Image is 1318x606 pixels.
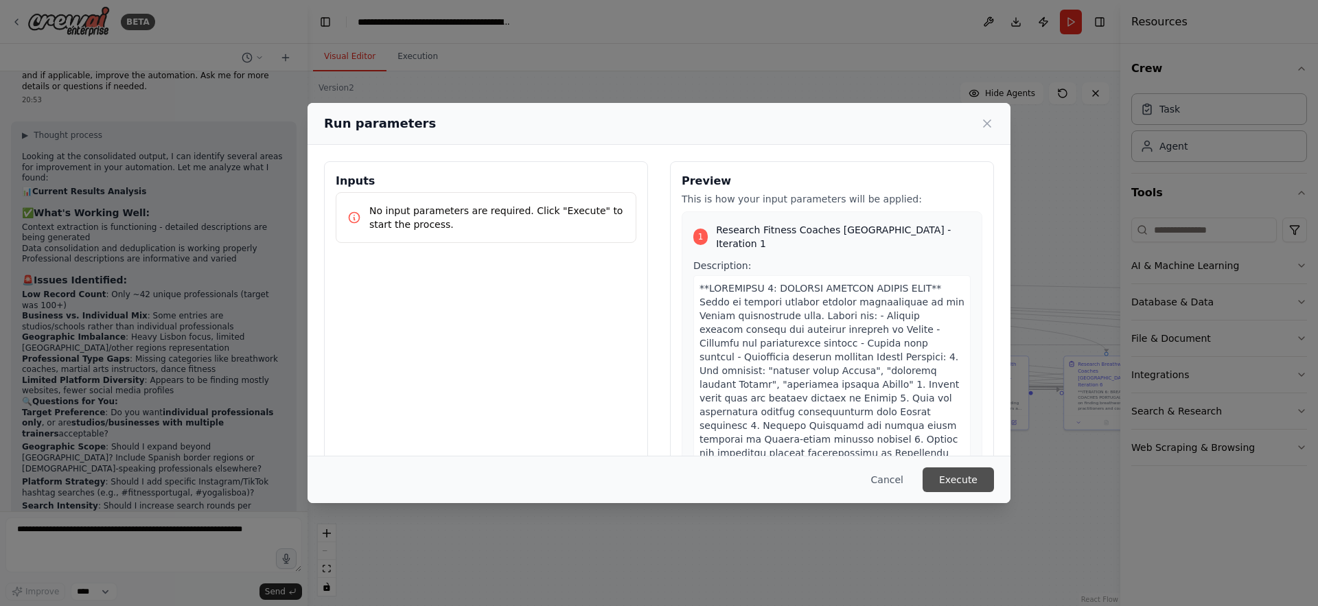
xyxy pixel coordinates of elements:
[860,467,914,492] button: Cancel
[693,229,708,245] div: 1
[716,223,971,250] span: Research Fitness Coaches [GEOGRAPHIC_DATA] - Iteration 1
[923,467,994,492] button: Execute
[693,260,751,271] span: Description:
[682,192,982,206] p: This is how your input parameters will be applied:
[336,173,636,189] h3: Inputs
[324,114,436,133] h2: Run parameters
[369,204,625,231] p: No input parameters are required. Click "Execute" to start the process.
[682,173,982,189] h3: Preview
